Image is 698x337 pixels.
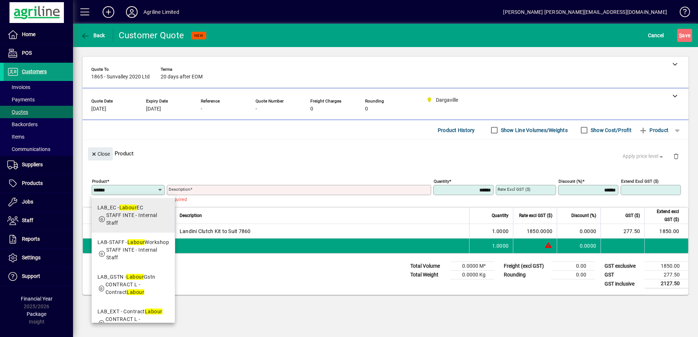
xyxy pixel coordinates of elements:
td: 0.00 [551,262,595,271]
button: Save [677,29,692,42]
mat-option: LAB-STAFF - Labour Workshop [92,233,175,267]
td: 0.0000 M³ [450,262,494,271]
td: 0.00 [551,271,595,279]
span: Apply price level [622,152,665,160]
span: CONTRACT L - Contract [106,282,144,295]
span: Landini Clutch Kit to Suit 7860 [180,228,251,235]
button: Product History [435,124,478,137]
a: Support [4,267,73,286]
span: STAFF INTE - Internal Staff [106,212,157,226]
a: Products [4,174,73,193]
mat-label: Extend excl GST ($) [621,179,659,184]
span: STAFF INTE - Internal Staff [106,247,157,260]
em: Labour [145,309,162,314]
span: Communications [7,146,50,152]
a: Invoices [4,81,73,93]
span: 1.0000 [492,242,509,249]
span: 20 days after EOM [161,74,203,80]
span: Jobs [22,199,33,205]
td: GST [601,271,645,279]
mat-label: Rate excl GST ($) [498,187,530,192]
td: 0.0000 [557,224,601,239]
mat-option: LAB_EXT - Contract Labour [92,302,175,337]
span: NEW [194,33,203,38]
span: Customers [22,69,47,74]
span: [DATE] [146,106,161,112]
td: 0.0000 [557,239,601,253]
div: LAB_EXT - Contract [97,308,169,315]
mat-label: Product [92,179,107,184]
mat-label: Discount (%) [559,179,582,184]
td: Total Weight [407,271,450,279]
span: Product History [438,124,475,136]
span: CONTRACT L - Contract [106,316,144,330]
span: - [201,106,202,112]
td: 277.50 [645,271,689,279]
div: Product [83,140,689,167]
mat-option: LAB_GSTN - Labour Gstn [92,267,175,302]
mat-error: Required [169,195,425,203]
a: Quotes [4,106,73,118]
span: Suppliers [22,162,43,167]
span: Rate excl GST ($) [519,212,552,220]
a: POS [4,44,73,62]
td: Freight (excl GST) [500,262,551,271]
div: [PERSON_NAME] [PERSON_NAME][EMAIL_ADDRESS][DOMAIN_NAME] [503,6,667,18]
app-page-header-button: Delete [667,153,685,159]
span: Home [22,31,35,37]
span: Support [22,273,40,279]
em: Labour [119,205,137,210]
a: Payments [4,93,73,106]
label: Show Line Volumes/Weights [499,127,568,134]
span: ave [679,30,690,41]
span: GST ($) [625,212,640,220]
div: LAB_GSTN - Gstn [97,273,169,281]
span: Quotes [7,109,28,115]
span: POS [22,50,32,56]
span: Close [91,148,110,160]
span: Reports [22,236,40,242]
td: 2127.50 [645,279,689,288]
td: Total Volume [407,262,450,271]
span: Products [22,180,43,186]
span: Staff [22,217,33,223]
span: - [256,106,257,112]
mat-label: Description [169,187,190,192]
span: Back [81,32,105,38]
span: Description [180,212,202,220]
a: Home [4,26,73,44]
a: Reports [4,230,73,248]
span: 1865 - Sunvalley 2020 Ltd [91,74,150,80]
em: Labour [127,289,144,295]
span: 0 [365,106,368,112]
a: Knowledge Base [674,1,689,25]
td: 0.0000 Kg [450,271,494,279]
span: Settings [22,255,41,260]
div: Agriline Limited [143,6,179,18]
label: Show Cost/Profit [589,127,632,134]
mat-option: LAB_EC - Labour EC [92,198,175,233]
span: Discount (%) [571,212,596,220]
td: Rounding [500,271,551,279]
td: GST inclusive [601,279,645,288]
div: Customer Quote [119,30,184,41]
td: GST exclusive [601,262,645,271]
button: Back [79,29,107,42]
span: Invoices [7,84,30,90]
span: Quantity [492,212,509,220]
span: 1.0000 [492,228,509,235]
span: Cancel [648,30,664,41]
span: Package [27,311,46,317]
a: Staff [4,212,73,230]
span: Financial Year [21,296,53,302]
div: LAB-STAFF - Workshop [97,239,169,246]
a: Items [4,131,73,143]
span: Items [7,134,24,140]
button: Close [88,147,113,160]
app-page-header-button: Back [73,29,113,42]
a: Settings [4,249,73,267]
div: 1850.0000 [518,228,552,235]
span: 0 [310,106,313,112]
button: Profile [120,5,143,19]
em: Labour [127,239,145,245]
